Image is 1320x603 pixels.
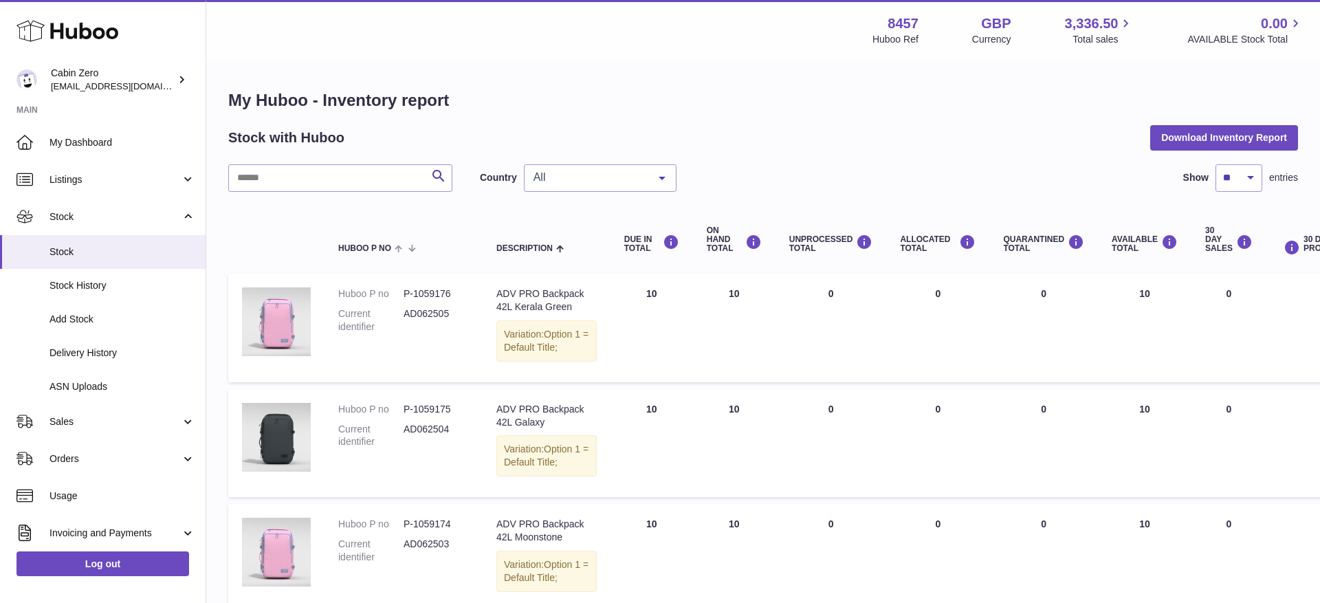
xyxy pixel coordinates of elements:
div: ADV PRO Backpack 42L Galaxy [496,403,597,429]
span: entries [1269,171,1298,184]
span: Usage [49,490,195,503]
span: 0 [1041,518,1046,529]
dt: Current identifier [338,423,404,449]
span: Option 1 = Default Title; [504,329,588,353]
img: huboo@cabinzero.com [16,69,37,90]
dt: Huboo P no [338,518,404,531]
div: DUE IN TOTAL [624,234,679,253]
dd: AD062505 [404,307,469,333]
span: 0.00 [1261,14,1288,33]
div: ADV PRO Backpack 42L Moonstone [496,518,597,544]
span: Description [496,244,553,253]
td: 10 [610,274,693,382]
td: 0 [886,389,989,498]
span: Listings [49,173,181,186]
strong: GBP [981,14,1011,33]
span: Stock [49,245,195,259]
span: Option 1 = Default Title; [504,443,588,468]
strong: 8457 [888,14,918,33]
span: All [530,171,648,184]
span: Stock History [49,279,195,292]
td: 10 [610,389,693,498]
span: Add Stock [49,313,195,326]
dd: AD062504 [404,423,469,449]
img: product image [242,518,311,586]
div: Variation: [496,435,597,476]
dt: Huboo P no [338,403,404,416]
div: UNPROCESSED Total [789,234,873,253]
h2: Stock with Huboo [228,129,344,147]
span: [EMAIL_ADDRESS][DOMAIN_NAME] [51,80,202,91]
label: Country [480,171,517,184]
dt: Current identifier [338,538,404,564]
dd: P-1059175 [404,403,469,416]
span: Sales [49,415,181,428]
td: 10 [1098,389,1191,498]
td: 0 [1191,389,1266,498]
span: Total sales [1072,33,1134,46]
td: 10 [693,389,775,498]
td: 0 [886,274,989,382]
img: product image [242,403,311,472]
td: 0 [775,274,887,382]
span: My Dashboard [49,136,195,149]
div: Variation: [496,551,597,592]
div: ON HAND Total [707,226,762,254]
span: ASN Uploads [49,380,195,393]
div: Cabin Zero [51,67,175,93]
img: product image [242,287,311,356]
dd: AD062503 [404,538,469,564]
div: ALLOCATED Total [900,234,976,253]
span: Orders [49,452,181,465]
span: Invoicing and Payments [49,527,181,540]
span: 0 [1041,404,1046,415]
td: 0 [775,389,887,498]
a: 0.00 AVAILABLE Stock Total [1187,14,1303,46]
div: QUARANTINED Total [1003,234,1084,253]
span: Option 1 = Default Title; [504,559,588,583]
span: Delivery History [49,347,195,360]
h1: My Huboo - Inventory report [228,89,1298,111]
div: AVAILABLE Total [1112,234,1178,253]
span: 0 [1041,288,1046,299]
div: Variation: [496,320,597,362]
span: Stock [49,210,181,223]
div: Currency [972,33,1011,46]
a: 3,336.50 Total sales [1065,14,1134,46]
div: ADV PRO Backpack 42L Kerala Green [496,287,597,314]
dt: Huboo P no [338,287,404,300]
div: Huboo Ref [872,33,918,46]
span: 3,336.50 [1065,14,1119,33]
td: 10 [693,274,775,382]
dd: P-1059174 [404,518,469,531]
label: Show [1183,171,1209,184]
dd: P-1059176 [404,287,469,300]
dt: Current identifier [338,307,404,333]
td: 0 [1191,274,1266,382]
a: Log out [16,551,189,576]
div: 30 DAY SALES [1205,226,1253,254]
span: AVAILABLE Stock Total [1187,33,1303,46]
span: Huboo P no [338,244,391,253]
td: 10 [1098,274,1191,382]
button: Download Inventory Report [1150,125,1298,150]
